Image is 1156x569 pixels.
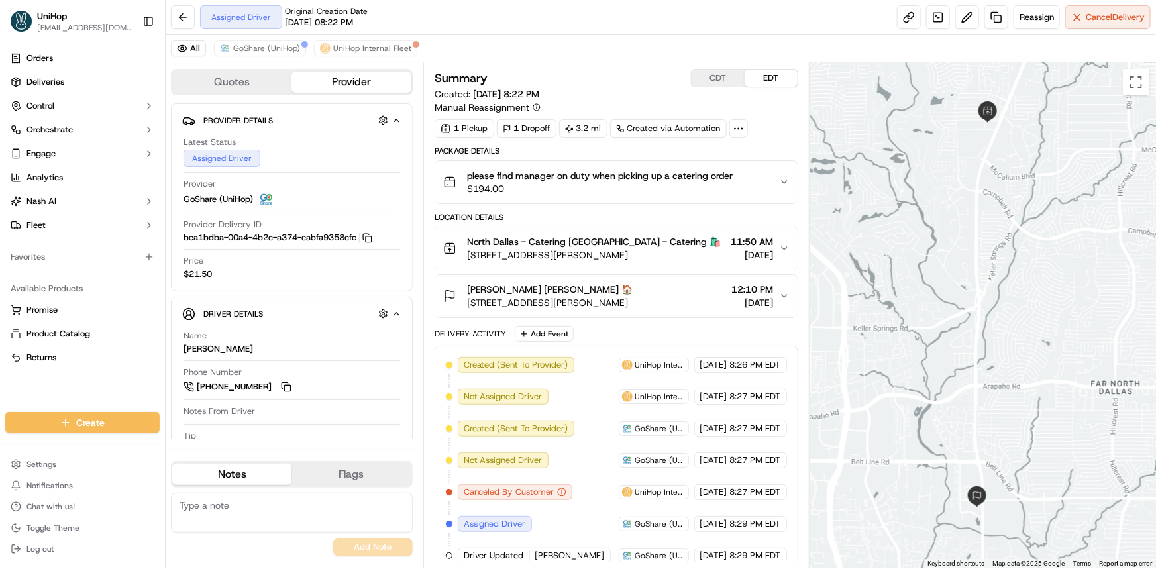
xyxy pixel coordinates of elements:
[5,191,160,212] button: Nash AI
[291,72,411,93] button: Provider
[730,359,781,371] span: 8:26 PM EDT
[291,464,411,485] button: Flags
[730,550,781,562] span: 8:29 PM EDT
[732,283,774,296] span: 12:10 PM
[5,497,160,516] button: Chat with us!
[5,455,160,474] button: Settings
[205,170,241,185] button: See all
[26,352,56,364] span: Returns
[1020,11,1054,23] span: Reassign
[992,560,1065,567] span: Map data ©2025 Google
[13,127,37,150] img: 1736555255976-a54dd68f-1ca7-489b-9aae-adbdc363a1c4
[5,95,160,117] button: Control
[635,360,686,370] span: UniHop Internal Fleet
[610,119,727,138] a: Created via Automation
[112,297,123,308] div: 💻
[5,48,160,69] a: Orders
[182,109,401,131] button: Provider Details
[730,486,781,498] span: 8:27 PM EDT
[1073,560,1091,567] a: Terms (opens in new tab)
[13,53,241,74] p: Welcome 👋
[184,232,372,244] button: bea1bdba-00a4-4b2c-a374-eabfa9358cfc
[730,454,781,466] span: 8:27 PM EDT
[184,430,196,442] span: Tip
[184,330,207,342] span: Name
[28,127,52,150] img: 9188753566659_6852d8bf1fb38e338040_72.png
[467,283,633,296] span: [PERSON_NAME] [PERSON_NAME] 🏠
[635,550,686,561] span: GoShare (UniHop)
[5,215,160,236] button: Fleet
[26,480,73,491] span: Notifications
[184,268,212,280] span: $21.50
[220,43,231,54] img: goshare_logo.png
[37,23,132,33] span: [EMAIL_ADDRESS][DOMAIN_NAME]
[731,235,774,248] span: 11:50 AM
[182,303,401,325] button: Driver Details
[144,241,148,252] span: •
[464,550,524,562] span: Driver Updated
[464,423,568,435] span: Created (Sent To Provider)
[1014,5,1060,29] button: Reassign
[5,72,160,93] a: Deliveries
[184,343,253,355] div: [PERSON_NAME]
[13,172,89,183] div: Past conversations
[700,423,727,435] span: [DATE]
[285,17,353,28] span: [DATE] 08:22 PM
[635,519,686,529] span: GoShare (UniHop)
[435,72,488,84] h3: Summary
[435,329,507,339] div: Delivery Activity
[26,501,75,512] span: Chat with us!
[700,359,727,371] span: [DATE]
[172,72,291,93] button: Quotes
[34,85,238,99] input: Got a question? Start typing here...
[730,391,781,403] span: 8:27 PM EDT
[700,454,727,466] span: [DATE]
[730,518,781,530] span: 8:29 PM EDT
[125,296,213,309] span: API Documentation
[285,6,368,17] span: Original Creation Date
[467,169,733,182] span: please find manager on duty when picking up a catering order
[5,412,160,433] button: Create
[5,476,160,495] button: Notifications
[171,40,206,56] button: All
[622,423,633,434] img: goshare_logo.png
[26,52,53,64] span: Orders
[622,455,633,466] img: goshare_logo.png
[435,212,798,223] div: Location Details
[813,551,857,568] a: Open this area in Google Maps (opens a new window)
[622,391,633,402] img: unihop_logo.png
[26,544,54,554] span: Log out
[700,518,727,530] span: [DATE]
[5,299,160,321] button: Promise
[203,115,273,126] span: Provider Details
[5,347,160,368] button: Returns
[467,235,721,248] span: North Dallas - Catering [GEOGRAPHIC_DATA] - Catering 🛍️
[927,559,984,568] button: Keyboard shortcuts
[151,241,178,252] span: [DATE]
[5,167,160,188] a: Analytics
[5,540,160,558] button: Log out
[5,119,160,140] button: Orchestrate
[184,193,253,205] span: GoShare (UniHop)
[26,76,64,88] span: Deliveries
[700,486,727,498] span: [DATE]
[110,205,115,216] span: •
[435,161,798,203] button: please find manager on duty when picking up a catering order$194.00
[622,360,633,370] img: unihop_logo.png
[26,304,58,316] span: Promise
[435,87,540,101] span: Created:
[435,227,798,270] button: North Dallas - Catering [GEOGRAPHIC_DATA] - Catering 🛍️[STREET_ADDRESS][PERSON_NAME]11:50 AM[DATE]
[26,242,37,252] img: 1736555255976-a54dd68f-1ca7-489b-9aae-adbdc363a1c4
[435,101,541,114] button: Manual Reassignment
[732,296,774,309] span: [DATE]
[26,124,73,136] span: Orchestrate
[314,40,417,56] button: UniHop Internal Fleet
[184,366,242,378] span: Phone Number
[464,518,526,530] span: Assigned Driver
[435,146,798,156] div: Package Details
[41,241,141,252] span: Wisdom [PERSON_NAME]
[11,352,154,364] a: Returns
[473,88,540,100] span: [DATE] 8:22 PM
[467,248,721,262] span: [STREET_ADDRESS][PERSON_NAME]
